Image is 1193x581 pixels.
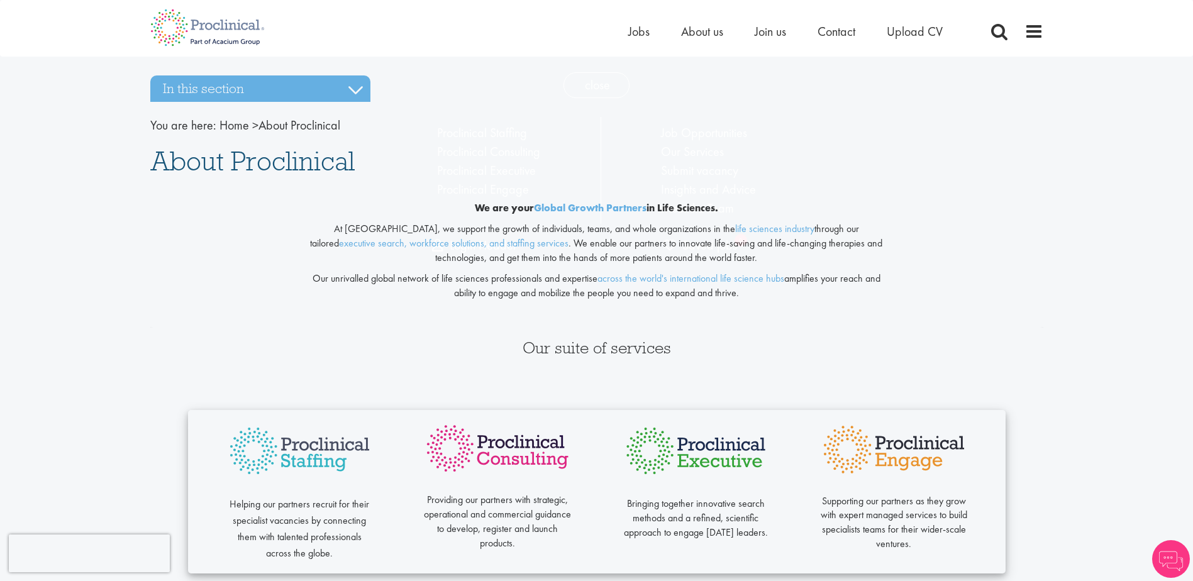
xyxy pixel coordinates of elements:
[681,23,723,40] a: About us
[563,72,630,98] span: close
[661,181,756,197] a: Insights and Advice
[1152,540,1190,578] img: Chatbot
[663,237,737,253] span: Saved jobs
[628,23,650,40] a: Jobs
[437,124,527,141] a: Proclinical Staffing
[663,236,737,255] a: trigger for shortlist
[661,200,734,216] a: Meet the Team
[887,23,943,40] a: Upload CV
[437,162,536,179] a: Proclinical Executive
[755,23,786,40] a: Join us
[661,124,747,141] a: Job Opportunities
[661,143,724,160] a: Our Services
[735,234,747,246] sub: 0
[432,237,517,253] a: Login Header
[818,23,855,40] a: Contact
[661,162,738,179] a: Submit vacancy
[437,143,540,160] a: Proclinical Consulting
[437,181,529,197] a: Proclinical Engage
